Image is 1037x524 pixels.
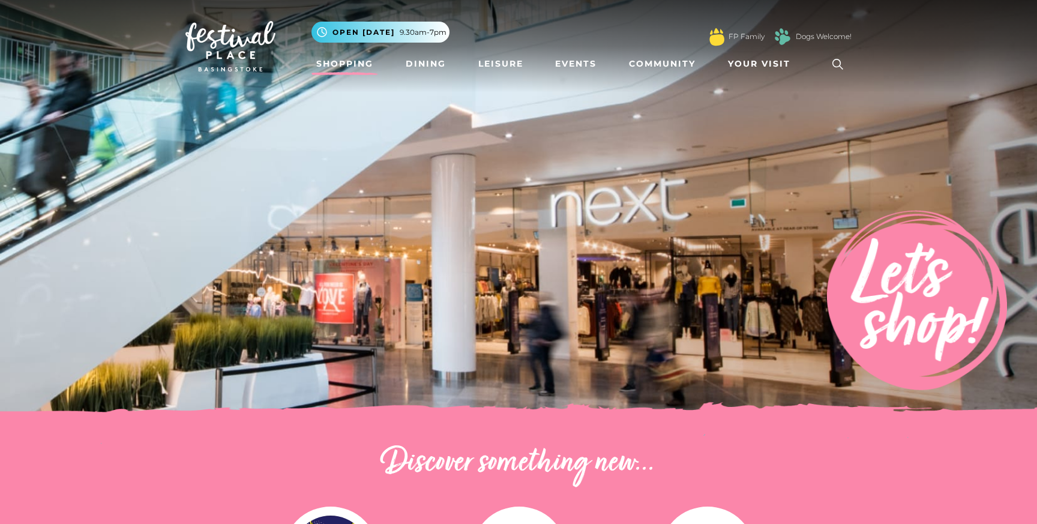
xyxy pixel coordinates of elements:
a: FP Family [729,31,765,42]
img: Festival Place Logo [185,21,275,71]
h2: Discover something new... [185,444,852,483]
button: Open [DATE] 9.30am-7pm [311,22,449,43]
a: Dogs Welcome! [796,31,852,42]
a: Dining [401,53,451,75]
span: Open [DATE] [332,27,395,38]
a: Shopping [311,53,378,75]
a: Your Visit [723,53,801,75]
span: Your Visit [728,58,790,70]
a: Leisure [473,53,528,75]
a: Community [624,53,700,75]
a: Events [550,53,601,75]
span: 9.30am-7pm [400,27,446,38]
